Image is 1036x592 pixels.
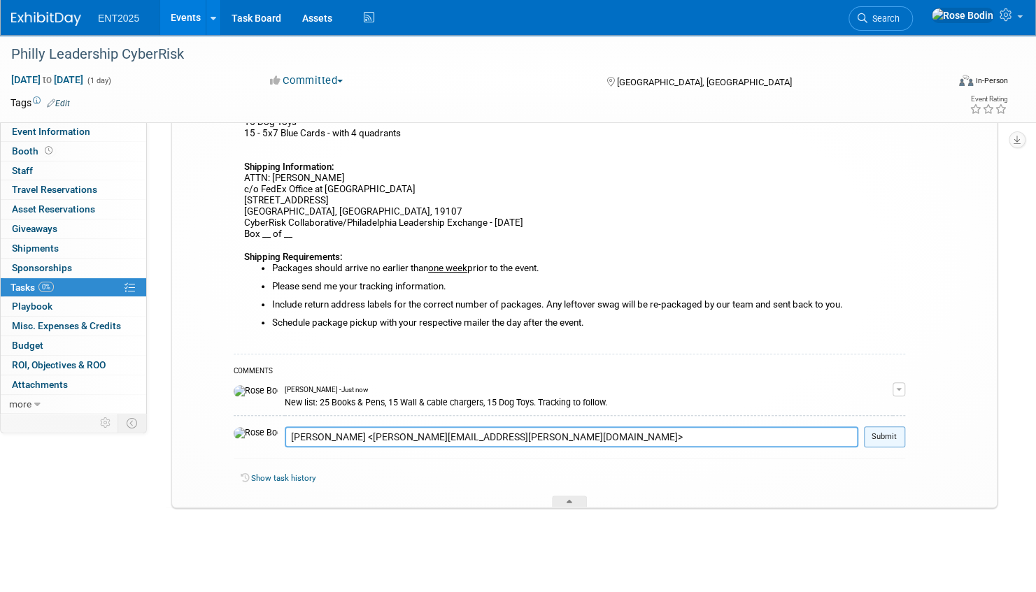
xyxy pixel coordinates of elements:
[47,99,70,108] a: Edit
[285,385,368,395] span: [PERSON_NAME] - Just now
[428,263,467,273] u: one week
[42,145,55,156] span: Booth not reserved yet
[931,8,994,23] img: Rose Bodin
[10,73,84,86] span: [DATE] [DATE]
[12,145,55,157] span: Booth
[12,379,68,390] span: Attachments
[1,239,146,258] a: Shipments
[12,126,90,137] span: Event Information
[244,252,343,262] b: Shipping Requirements:
[265,73,348,88] button: Committed
[1,122,146,141] a: Event Information
[41,74,54,85] span: to
[1,200,146,219] a: Asset Reservations
[975,75,1008,86] div: In-Person
[12,340,43,351] span: Budget
[12,320,121,331] span: Misc. Expenses & Credits
[859,73,1008,94] div: Event Format
[1,259,146,277] a: Sponsorships
[272,317,905,329] li: Schedule package pickup with your respective mailer the day after the event.
[272,263,905,274] li: Packages should arrive no earlier than prior to the event.
[234,427,278,440] img: Rose Bodin
[10,282,54,293] span: Tasks
[1,297,146,316] a: Playbook
[1,336,146,355] a: Budget
[1,142,146,161] a: Booth
[1,356,146,375] a: ROI, Objectives & ROO
[12,262,72,273] span: Sponsorships
[285,395,893,408] div: New list: 25 Books & Pens, 15 Wall & cable chargers, 15 Dog Toys. Tracking to follow.
[1,375,146,394] a: Attachments
[38,282,54,292] span: 0%
[11,12,81,26] img: ExhibitDay
[244,161,334,172] b: Shipping Information:
[10,96,70,110] td: Tags
[1,180,146,199] a: Travel Reservations
[9,398,31,410] span: more
[12,203,95,215] span: Asset Reservations
[234,57,905,353] div: Please ship the following to the event to arrive no later than [DATE] 25 Executive Notebooks & Pe...
[118,414,147,432] td: Toggle Event Tabs
[12,359,106,370] span: ROI, Objectives & ROO
[234,385,278,398] img: Rose Bodin
[616,77,791,87] span: [GEOGRAPHIC_DATA], [GEOGRAPHIC_DATA]
[6,42,923,67] div: Philly Leadership CyberRisk
[12,223,57,234] span: Giveaways
[86,76,111,85] span: (1 day)
[1,219,146,238] a: Giveaways
[970,96,1007,103] div: Event Rating
[867,13,900,24] span: Search
[272,299,905,310] li: Include return address labels for the correct number of packages. Any leftover swag will be re-pa...
[1,161,146,180] a: Staff
[12,184,97,195] span: Travel Reservations
[1,278,146,297] a: Tasks0%
[98,13,139,24] span: ENT2025
[251,473,315,483] a: Show task history
[849,6,913,31] a: Search
[864,426,905,447] button: Submit
[12,165,33,176] span: Staff
[959,75,973,86] img: Format-Inperson.png
[1,395,146,414] a: more
[272,281,905,292] li: Please send me your tracking information.
[234,365,905,380] div: COMMENTS
[1,317,146,335] a: Misc. Expenses & Credits
[12,301,52,312] span: Playbook
[94,414,118,432] td: Personalize Event Tab Strip
[12,243,59,254] span: Shipments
